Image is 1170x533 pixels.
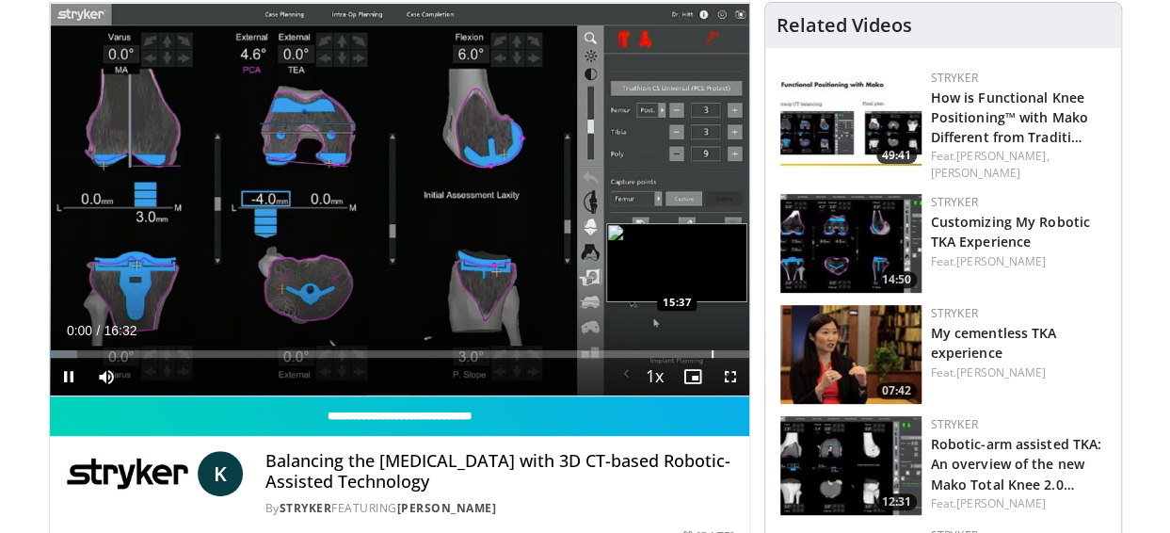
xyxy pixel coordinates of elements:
div: Feat. [931,364,1106,381]
img: ffdd9326-d8c6-4f24-b7c0-24c655ed4ab2.150x105_q85_crop-smart_upscale.jpg [780,70,922,169]
a: 07:42 [780,305,922,404]
div: By FEATURING [265,500,734,517]
a: 14:50 [780,194,922,293]
img: 26055920-f7a6-407f-820a-2bd18e419f3d.150x105_q85_crop-smart_upscale.jpg [780,194,922,293]
button: Enable picture-in-picture mode [674,358,712,396]
a: [PERSON_NAME] [956,253,1046,269]
img: 3ed3d49b-c22b-49e8-bd74-1d9565e20b04.150x105_q85_crop-smart_upscale.jpg [780,416,922,515]
a: Stryker [931,194,978,210]
h4: Related Videos [777,14,912,37]
a: How is Functional Knee Positioning™ with Mako Different from Traditi… [931,89,1088,146]
div: Feat. [931,253,1106,270]
a: Stryker [931,70,978,86]
button: Mute [88,358,125,396]
a: Stryker [931,305,978,321]
h4: Balancing the [MEDICAL_DATA] with 3D CT-based Robotic-Assisted Technology [265,451,734,492]
a: K [198,451,243,496]
video-js: Video Player [50,3,749,396]
span: 16:32 [104,323,136,338]
span: 14:50 [876,271,917,288]
span: 07:42 [876,382,917,399]
a: My cementless TKA experience [931,324,1057,362]
span: 49:41 [876,147,917,164]
a: [PERSON_NAME] [397,500,497,516]
a: [PERSON_NAME], [956,148,1049,164]
span: / [97,323,101,338]
a: Robotic-arm assisted TKA: An overview of the new Mako Total Knee 2.0… [931,435,1102,493]
div: Progress Bar [50,350,749,358]
div: Feat. [931,148,1106,182]
a: 12:31 [780,416,922,515]
a: Customizing My Robotic TKA Experience [931,213,1090,250]
img: 4b492601-1f86-4970-ad60-0382e120d266.150x105_q85_crop-smart_upscale.jpg [780,305,922,404]
button: Pause [50,358,88,396]
a: Stryker [931,416,978,432]
a: [PERSON_NAME] [931,165,1020,181]
a: [PERSON_NAME] [956,364,1046,380]
button: Playback Rate [636,358,674,396]
span: 12:31 [876,493,917,510]
div: Feat. [931,495,1106,512]
img: image.jpeg [606,223,747,302]
a: 49:41 [780,70,922,169]
img: Stryker [65,451,190,496]
a: [PERSON_NAME] [956,495,1046,511]
span: 0:00 [67,323,92,338]
button: Fullscreen [712,358,749,396]
a: Stryker [280,500,332,516]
